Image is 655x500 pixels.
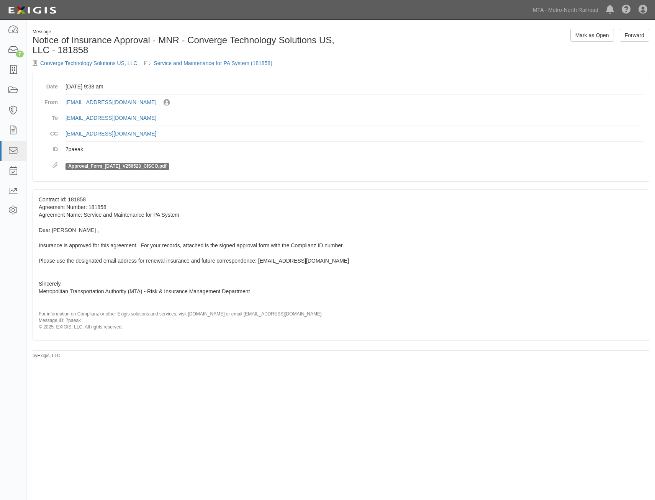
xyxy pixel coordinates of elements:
a: Approval_Form_[DATE]_V256523_CISCO.pdf [68,163,167,169]
dt: ID [39,142,58,153]
span: Contract Id: 181858 Agreement Number: 181858 Agreement Name: Service and Maintenance for PA Syste... [39,196,643,330]
i: Attachments [52,163,58,168]
a: Service and Maintenance for PA System (181858) [154,60,272,66]
a: Converge Technology Solutions US, LLC [40,60,137,66]
a: [EMAIL_ADDRESS][DOMAIN_NAME] [65,115,156,121]
img: Logo [6,3,59,17]
div: Message [33,29,335,35]
dt: To [39,110,58,122]
i: Help Center - Complianz [622,5,631,15]
small: by [33,353,61,359]
a: Forward [620,29,649,42]
div: 7 [16,51,24,57]
dd: [DATE] 9:38 am [65,79,643,95]
dd: 7paeak [65,142,643,157]
a: [EMAIL_ADDRESS][DOMAIN_NAME] [65,99,156,105]
dt: Date [39,79,58,90]
a: Exigis, LLC [38,353,61,358]
i: Sent by Barksdale, Joshua [164,100,170,106]
a: Mark as Open [570,29,614,42]
h1: Notice of Insurance Approval - MNR - Converge Technology Solutions US, LLC - 181858 [33,35,335,56]
a: [EMAIL_ADDRESS][DOMAIN_NAME] [65,131,156,137]
dt: CC [39,126,58,137]
dt: From [39,95,58,106]
p: For information on Complianz or other Exigis solutions and services, visit [DOMAIN_NAME] or email... [39,311,643,330]
a: MTA - Metro-North Railroad [529,2,602,18]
